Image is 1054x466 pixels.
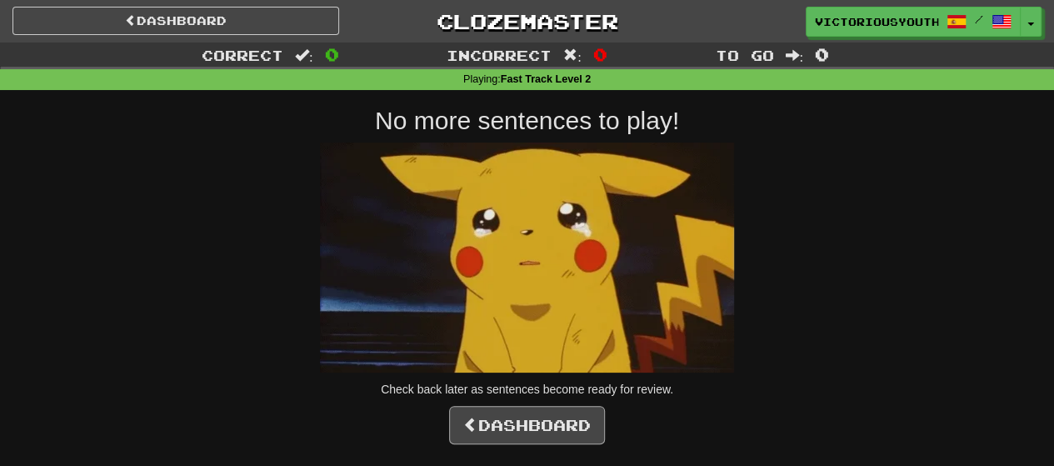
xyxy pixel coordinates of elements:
[563,48,582,63] span: :
[715,47,773,63] span: To go
[447,47,552,63] span: Incorrect
[593,44,607,64] span: 0
[325,44,339,64] span: 0
[501,73,592,85] strong: Fast Track Level 2
[52,381,1002,398] p: Check back later as sentences become ready for review.
[320,143,734,373] img: sad-pikachu.gif
[785,48,803,63] span: :
[815,44,829,64] span: 0
[202,47,283,63] span: Correct
[815,14,938,29] span: victoriousyouth
[449,406,605,444] a: Dashboard
[806,7,1021,37] a: victoriousyouth /
[975,13,983,25] span: /
[12,7,339,35] a: Dashboard
[364,7,691,36] a: Clozemaster
[295,48,313,63] span: :
[52,107,1002,134] h2: No more sentences to play!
